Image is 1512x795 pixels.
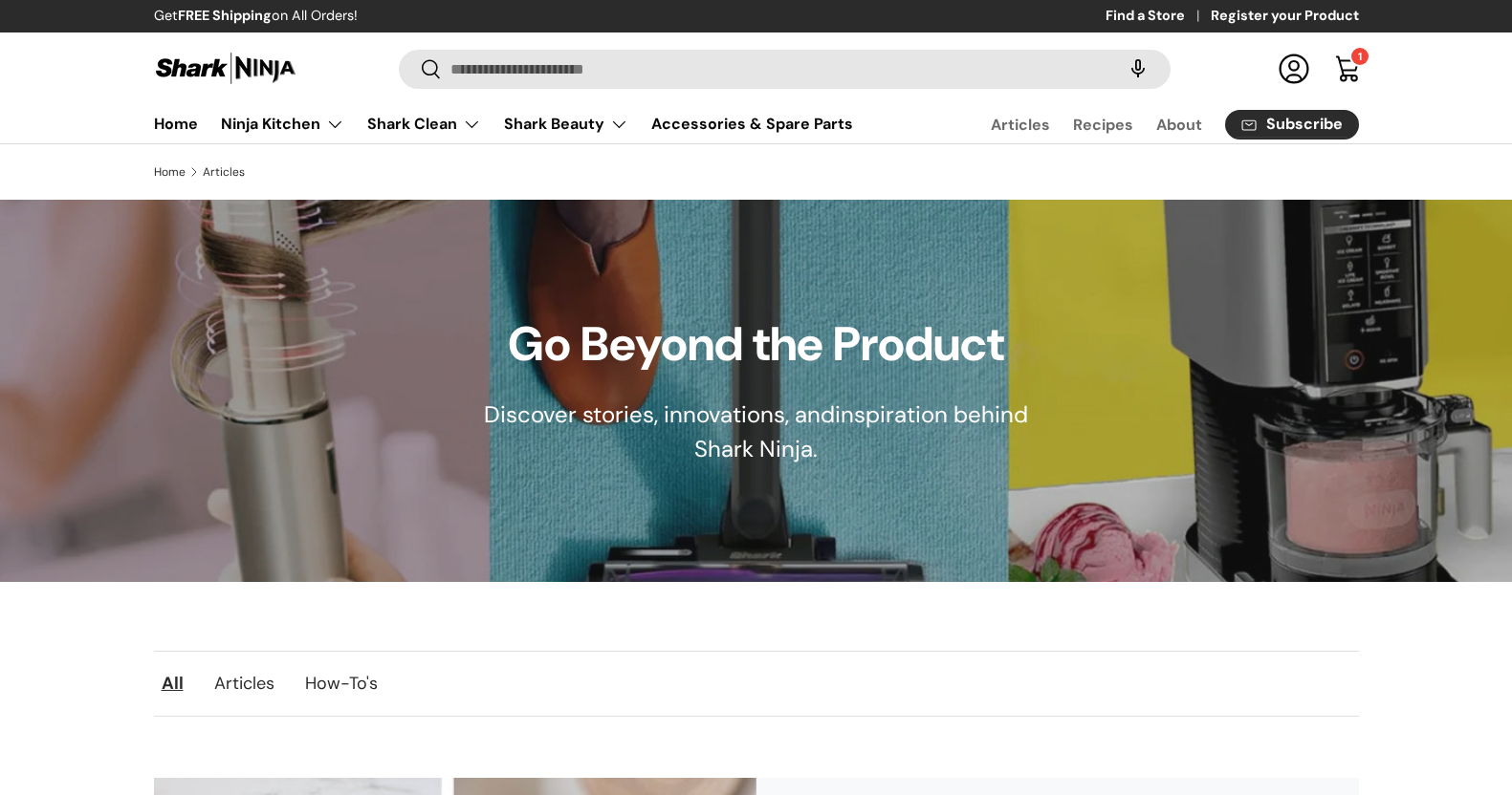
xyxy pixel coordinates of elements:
nav: Secondary [945,105,1359,143]
a: Subscribe [1225,110,1359,140]
a: About [1156,106,1202,143]
span: Subscribe [1266,117,1343,132]
speech-search-button: Search by voice [1107,48,1169,90]
nav: Primary [154,105,853,143]
a: All [146,663,199,704]
span: 1 [1358,50,1362,63]
a: Accessories & Spare Parts [651,105,853,142]
img: Shark Ninja Philippines [154,50,297,87]
a: Register your Product [1211,6,1359,27]
a: Shark Beauty [504,105,628,143]
a: Articles [203,166,245,178]
a: Home [154,105,198,142]
strong: FREE Shipping [178,7,272,24]
summary: Shark Beauty [493,105,640,143]
a: Home [154,166,186,178]
summary: Ninja Kitchen [209,105,356,143]
h1: Go Beyond the Product [455,314,1058,374]
a: Find a Store [1106,6,1211,27]
a: Articles [199,663,290,704]
p: Discover stories, innovations, andinspiration behind Shark Ninja. [455,397,1058,466]
summary: Shark Clean [356,105,493,143]
p: Get on All Orders! [154,6,358,27]
a: Shark Clean [367,105,481,143]
a: How-To's [290,663,393,704]
nav: Breadcrumbs [154,163,1359,181]
a: Ninja Kitchen [221,105,344,143]
a: Recipes [1073,106,1133,143]
a: Articles [991,106,1050,143]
